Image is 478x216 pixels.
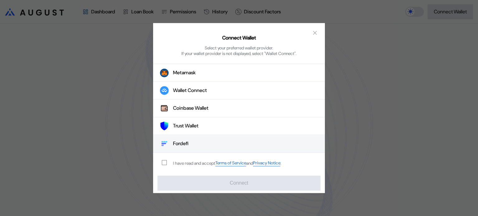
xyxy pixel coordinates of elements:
div: Wallet Connect [173,87,207,94]
h2: Connect Wallet [222,34,256,41]
a: Terms of Service [215,160,246,166]
img: Trust Wallet [160,122,169,131]
a: Privacy Notice [253,160,280,166]
button: Metamask [153,64,325,82]
div: If your wallet provider is not displayed, select "Wallet Connect". [181,51,297,56]
button: Connect [157,176,321,191]
button: Coinbase WalletCoinbase Wallet [153,100,325,117]
div: Trust Wallet [173,123,199,129]
button: FordefiFordefi [153,135,325,153]
div: Metamask [173,70,196,76]
button: Wallet Connect [153,82,325,100]
div: Coinbase Wallet [173,105,209,112]
div: Fordefi [173,140,189,147]
div: I have read and accept . [173,160,281,166]
span: and [246,160,253,166]
img: Fordefi [160,140,169,148]
button: close modal [310,28,320,38]
button: Trust WalletTrust Wallet [153,117,325,135]
div: Select your preferred wallet provider. [205,45,273,51]
img: Coinbase Wallet [160,104,169,113]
